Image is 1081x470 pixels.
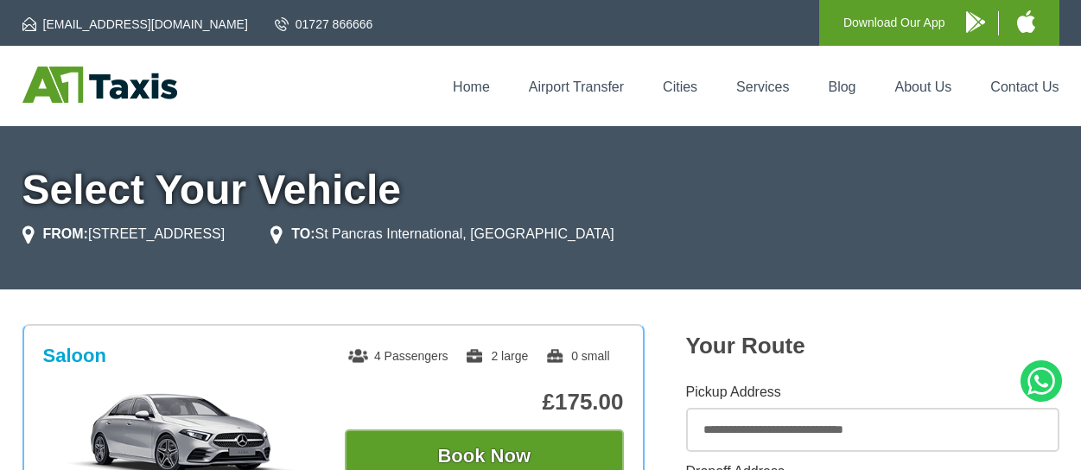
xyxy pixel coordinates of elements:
[736,79,789,94] a: Services
[43,226,88,241] strong: FROM:
[990,79,1059,94] a: Contact Us
[453,79,490,94] a: Home
[22,224,226,245] li: [STREET_ADDRESS]
[291,226,315,241] strong: TO:
[22,169,1059,211] h1: Select Your Vehicle
[663,79,697,94] a: Cities
[22,16,248,33] a: [EMAIL_ADDRESS][DOMAIN_NAME]
[275,16,373,33] a: 01727 866666
[686,385,1059,399] label: Pickup Address
[345,389,624,416] p: £175.00
[43,345,106,367] h3: Saloon
[22,67,177,103] img: A1 Taxis St Albans LTD
[529,79,624,94] a: Airport Transfer
[270,224,614,245] li: St Pancras International, [GEOGRAPHIC_DATA]
[686,333,1059,359] h2: Your Route
[828,79,855,94] a: Blog
[966,11,985,33] img: A1 Taxis Android App
[895,79,952,94] a: About Us
[465,349,528,363] span: 2 large
[843,12,945,34] p: Download Our App
[1017,10,1035,33] img: A1 Taxis iPhone App
[348,349,448,363] span: 4 Passengers
[545,349,609,363] span: 0 small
